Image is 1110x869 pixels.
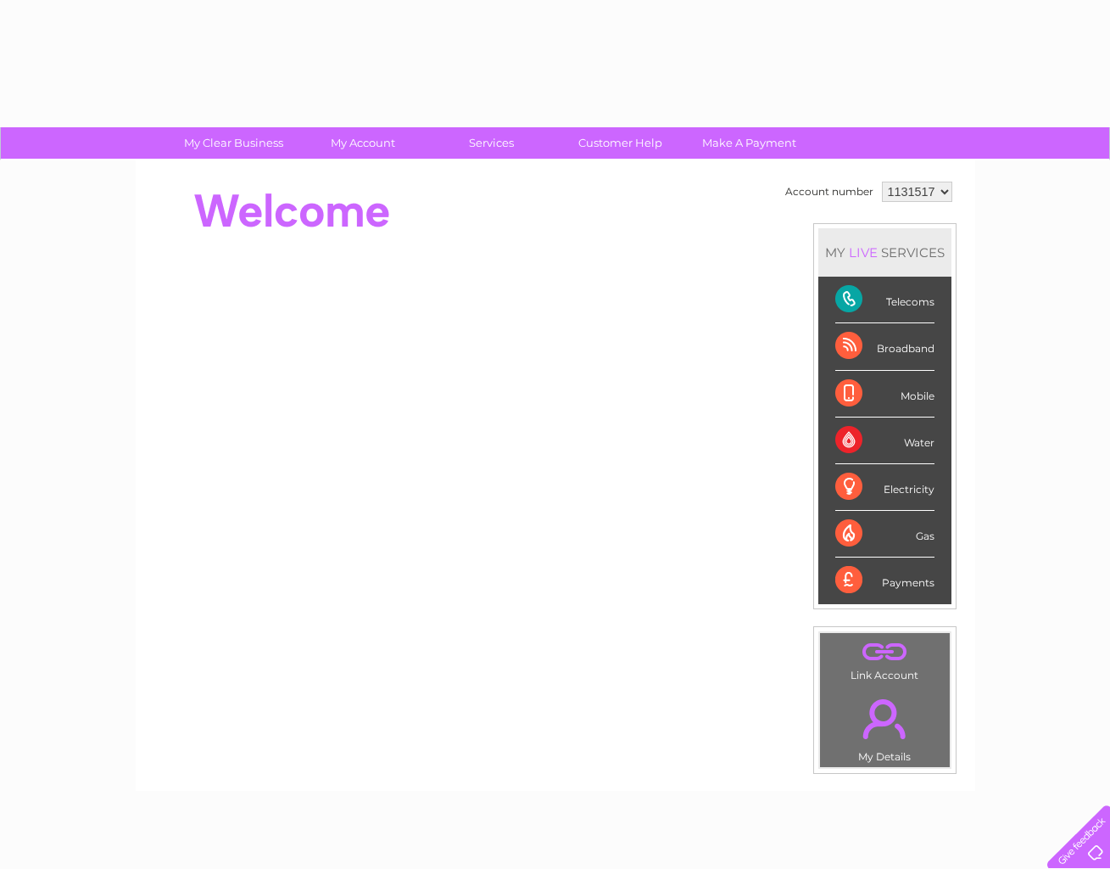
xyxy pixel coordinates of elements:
[550,127,690,159] a: Customer Help
[824,689,945,748] a: .
[819,685,951,768] td: My Details
[835,418,934,464] div: Water
[819,632,951,686] td: Link Account
[421,127,561,159] a: Services
[835,558,934,603] div: Payments
[164,127,304,159] a: My Clear Business
[845,244,881,261] div: LIVE
[835,371,934,418] div: Mobile
[293,127,432,159] a: My Account
[835,464,934,511] div: Electricity
[835,277,934,323] div: Telecoms
[781,177,878,206] td: Account number
[835,323,934,370] div: Broadband
[835,511,934,558] div: Gas
[818,228,951,277] div: MY SERVICES
[679,127,819,159] a: Make A Payment
[824,637,945,667] a: .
